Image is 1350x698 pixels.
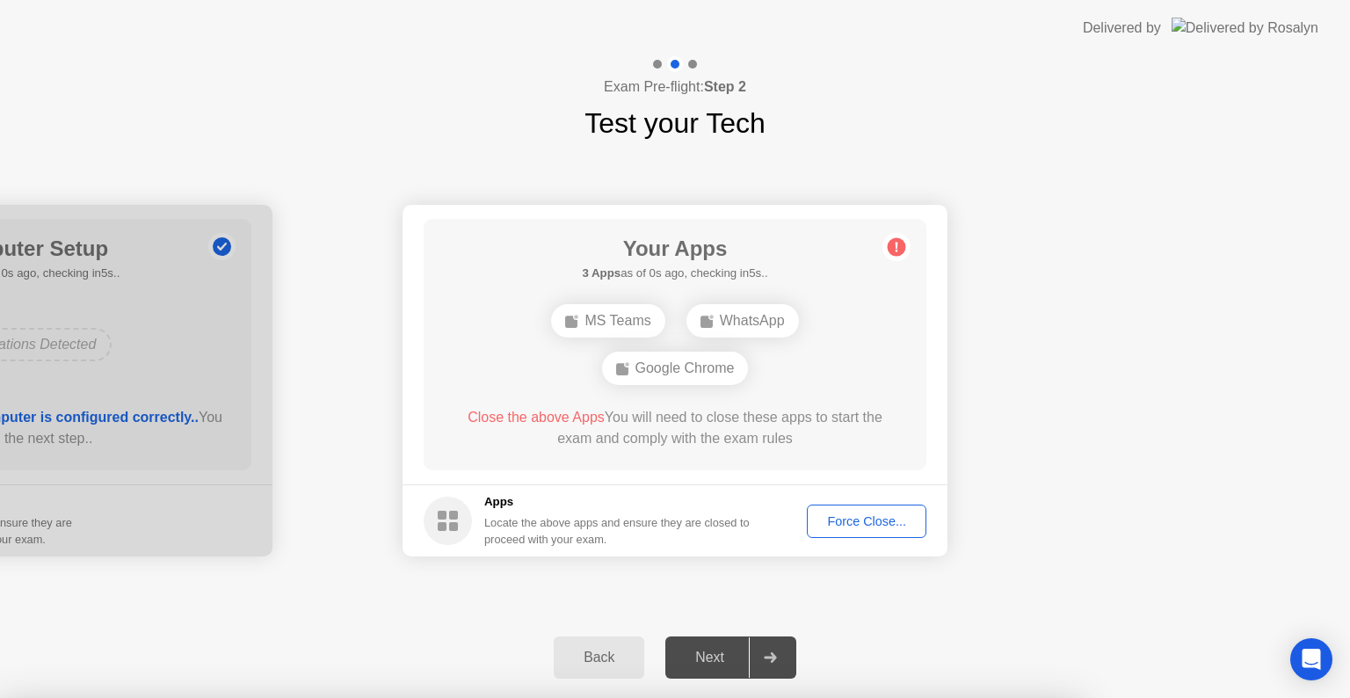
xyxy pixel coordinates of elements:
[484,514,751,548] div: Locate the above apps and ensure they are closed to proceed with your exam.
[604,76,746,98] h4: Exam Pre-flight:
[449,407,902,449] div: You will need to close these apps to start the exam and comply with the exam rules
[671,650,749,665] div: Next
[584,102,766,144] h1: Test your Tech
[559,650,639,665] div: Back
[1172,18,1318,38] img: Delivered by Rosalyn
[602,352,749,385] div: Google Chrome
[582,233,767,265] h1: Your Apps
[686,304,799,338] div: WhatsApp
[484,493,751,511] h5: Apps
[582,266,621,280] b: 3 Apps
[468,410,605,425] span: Close the above Apps
[551,304,664,338] div: MS Teams
[1290,638,1332,680] div: Open Intercom Messenger
[582,265,767,282] h5: as of 0s ago, checking in5s..
[1083,18,1161,39] div: Delivered by
[704,79,746,94] b: Step 2
[813,514,920,528] div: Force Close...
